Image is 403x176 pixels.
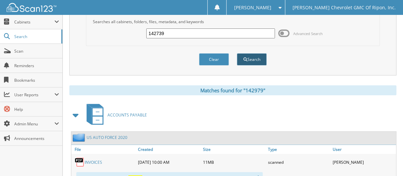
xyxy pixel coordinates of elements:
span: Admin Menu [14,121,54,127]
span: Scan [14,48,59,54]
span: Reminders [14,63,59,68]
img: PDF.png [75,157,85,167]
a: ACCOUNTS PAYABLE [83,102,147,128]
a: INVOICES [85,159,102,165]
img: folder2.png [73,133,87,142]
button: Clear [199,53,229,66]
div: Searches all cabinets, folders, files, metadata, and keywords [90,19,376,24]
span: [PERSON_NAME] Chevrolet GMC Of Ripon, Inc. [293,6,396,10]
a: User [331,145,396,154]
img: scan123-logo-white.svg [7,3,56,12]
span: [PERSON_NAME] [234,6,271,10]
span: Advanced Search [293,31,323,36]
a: File [71,145,136,154]
span: Announcements [14,136,59,141]
iframe: Chat Widget [370,144,403,176]
button: Search [237,53,267,66]
div: scanned [266,155,331,169]
div: Matches found for "142979" [69,85,396,95]
div: 11MB [201,155,266,169]
div: [PERSON_NAME] [331,155,396,169]
a: US AUTO FORCE 2020 [87,135,127,140]
span: Search [14,34,58,39]
span: Cabinets [14,19,54,25]
span: Bookmarks [14,77,59,83]
div: [DATE] 10:00 AM [136,155,201,169]
a: Size [201,145,266,154]
a: Created [136,145,201,154]
span: Help [14,107,59,112]
a: Type [266,145,331,154]
span: ACCOUNTS PAYABLE [107,112,147,118]
span: User Reports [14,92,54,98]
